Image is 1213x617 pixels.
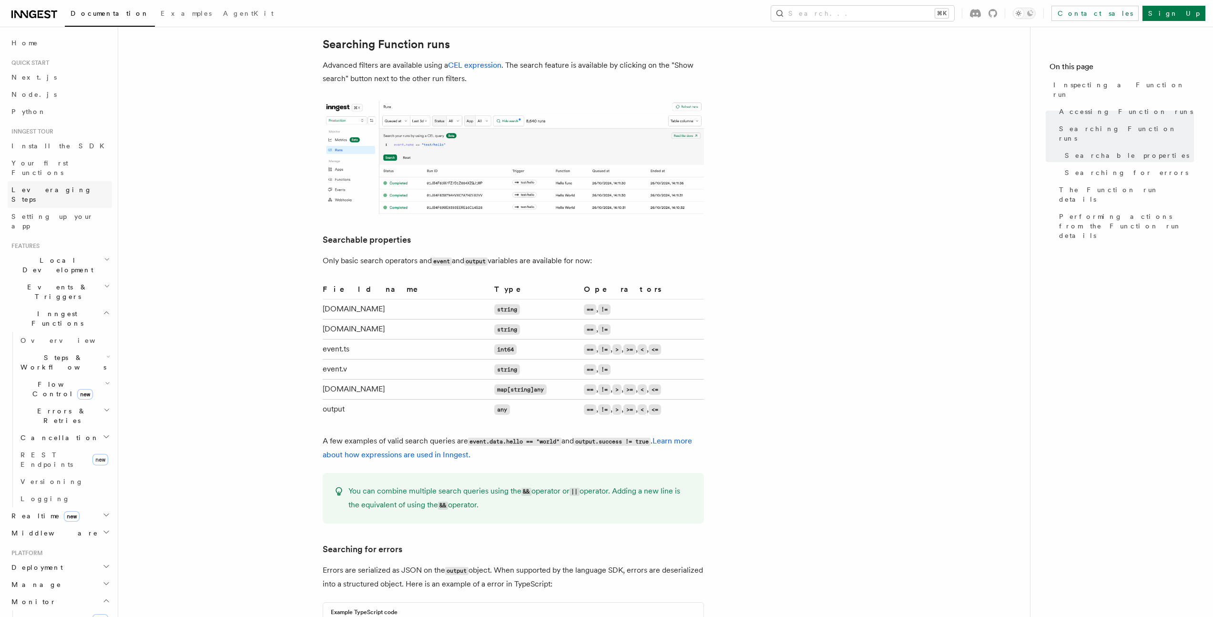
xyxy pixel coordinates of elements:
[8,282,104,301] span: Events & Triggers
[598,364,611,375] code: !=
[11,91,57,98] span: Node.js
[323,543,402,556] a: Searching for errors
[574,438,651,446] code: output.success != true
[1050,76,1194,103] a: Inspecting a Function run
[1053,80,1194,99] span: Inspecting a Function run
[323,233,411,247] a: Searchable properties
[64,511,80,522] span: new
[638,344,647,355] code: <
[598,384,611,395] code: !=
[521,488,531,496] code: &&
[8,597,56,607] span: Monitor
[598,344,611,355] code: !=
[1013,8,1036,19] button: Toggle dark mode
[20,451,73,468] span: REST Endpoints
[223,10,274,17] span: AgentKit
[570,488,580,496] code: ||
[20,495,70,503] span: Logging
[8,507,112,524] button: Realtimenew
[638,404,647,415] code: <
[494,344,517,355] code: int64
[445,567,469,575] code: output
[8,154,112,181] a: Your first Functions
[580,299,704,319] td: ,
[1059,124,1194,143] span: Searching Function runs
[1065,151,1189,160] span: Searchable properties
[8,580,61,589] span: Manage
[323,434,704,462] p: A few examples of valid search queries are and .
[348,484,693,512] p: You can combine multiple search queries using the operator or operator. Adding a new line is the ...
[323,299,490,319] td: [DOMAIN_NAME]
[494,404,510,415] code: any
[1061,164,1194,181] a: Searching for errors
[11,108,46,115] span: Python
[8,137,112,154] a: Install the SDK
[580,319,704,339] td: ,
[8,549,43,557] span: Platform
[323,339,490,360] td: event.ts
[17,376,112,402] button: Flow Controlnew
[584,324,596,335] code: ==
[580,380,704,400] td: , , , , ,
[11,159,68,176] span: Your first Functions
[494,384,547,395] code: map[string]any
[1055,181,1194,208] a: The Function run details
[584,344,596,355] code: ==
[8,69,112,86] a: Next.js
[11,38,38,48] span: Home
[323,380,490,400] td: [DOMAIN_NAME]
[612,384,622,395] code: >
[598,404,611,415] code: !=
[1055,103,1194,120] a: Accessing Function runs
[448,61,501,70] a: CEL expression
[17,332,112,349] a: Overview
[8,128,53,135] span: Inngest tour
[323,59,704,85] p: Advanced filters are available using a . The search feature is available by clicking on the "Show...
[8,278,112,305] button: Events & Triggers
[494,304,520,315] code: string
[217,3,279,26] a: AgentKit
[438,502,448,510] code: &&
[65,3,155,27] a: Documentation
[77,389,93,400] span: new
[8,593,112,610] button: Monitor
[580,400,704,420] td: , , , , ,
[494,364,520,375] code: string
[11,142,110,150] span: Install the SDK
[17,406,103,425] span: Errors & Retries
[649,404,661,415] code: <=
[17,349,112,376] button: Steps & Workflows
[584,304,596,315] code: ==
[8,309,103,328] span: Inngest Functions
[612,344,622,355] code: >
[92,454,108,465] span: new
[17,446,112,473] a: REST Endpointsnew
[17,380,105,399] span: Flow Control
[17,429,112,446] button: Cancellation
[8,576,112,593] button: Manage
[1055,208,1194,244] a: Performing actions from the Function run details
[323,101,704,215] img: The runs list features an advance search feature that filters results using a CEL query.
[1059,185,1194,204] span: The Function run details
[323,360,490,380] td: event.v
[8,559,112,576] button: Deployment
[8,181,112,208] a: Leveraging Steps
[1059,107,1193,116] span: Accessing Function runs
[8,528,98,538] span: Middleware
[1051,6,1139,21] a: Contact sales
[20,478,83,485] span: Versioning
[490,283,580,299] th: Type
[17,473,112,490] a: Versioning
[8,103,112,120] a: Python
[8,256,104,275] span: Local Development
[161,10,212,17] span: Examples
[323,38,450,51] a: Searching Function runs
[580,360,704,380] td: ,
[1065,168,1188,177] span: Searching for errors
[612,404,622,415] code: >
[155,3,217,26] a: Examples
[598,324,611,335] code: !=
[623,384,636,395] code: >=
[11,213,93,230] span: Setting up your app
[1061,147,1194,164] a: Searchable properties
